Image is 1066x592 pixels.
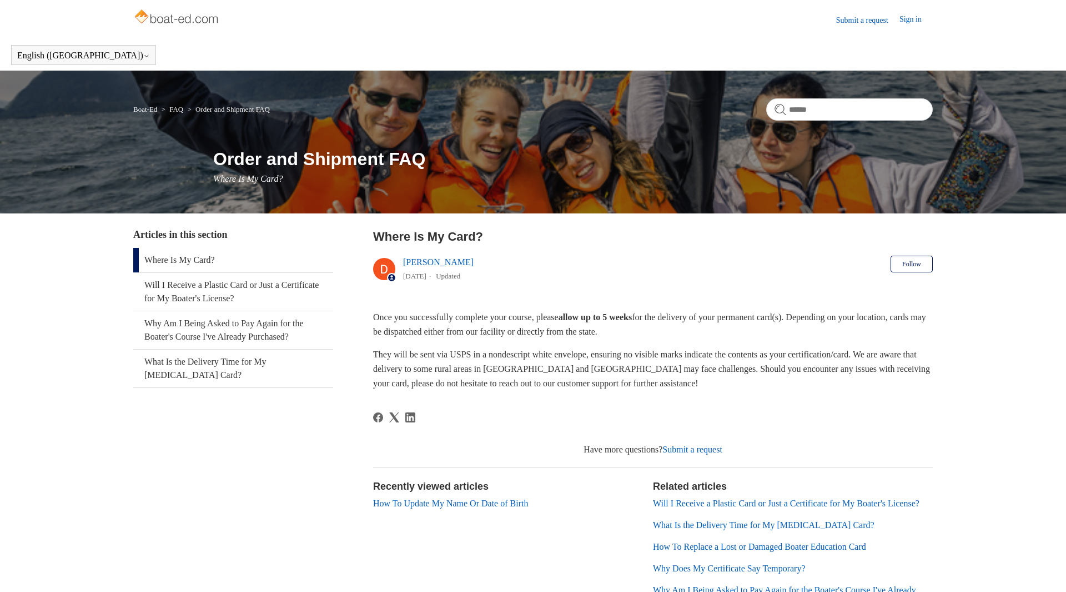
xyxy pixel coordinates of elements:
a: Will I Receive a Plastic Card or Just a Certificate for My Boater's License? [653,499,919,508]
a: Where Is My Card? [133,248,333,272]
a: Submit a request [662,445,722,454]
img: Boat-Ed Help Center home page [133,7,222,29]
a: How To Replace a Lost or Damaged Boater Education Card [653,542,866,551]
span: Articles in this section [133,229,227,240]
a: Will I Receive a Plastic Card or Just a Certificate for My Boater's License? [133,273,333,311]
span: Where Is My Card? [213,174,283,183]
a: LinkedIn [405,412,415,422]
a: Facebook [373,412,383,422]
a: X Corp [389,412,399,422]
a: Submit a request [836,14,899,26]
li: Order and Shipment FAQ [185,105,269,113]
button: Follow Article [891,256,933,272]
a: What Is the Delivery Time for My [MEDICAL_DATA] Card? [653,520,874,530]
div: Live chat [1029,555,1058,584]
a: Why Am I Being Asked to Pay Again for the Boater's Course I've Already Purchased? [133,311,333,349]
a: How To Update My Name Or Date of Birth [373,499,528,508]
svg: Share this page on X Corp [389,412,399,422]
p: Once you successfully complete your course, please for the delivery of your permanent card(s). De... [373,310,933,339]
a: Boat-Ed [133,105,157,113]
div: Have more questions? [373,443,933,456]
a: Sign in [899,13,933,27]
p: They will be sent via USPS in a nondescript white envelope, ensuring no visible marks indicate th... [373,347,933,390]
strong: allow up to 5 weeks [559,312,632,322]
h2: Where Is My Card? [373,227,933,246]
li: Updated [436,272,460,280]
a: FAQ [169,105,183,113]
h1: Order and Shipment FAQ [213,146,933,172]
button: English ([GEOGRAPHIC_DATA]) [17,51,150,61]
li: FAQ [159,105,185,113]
svg: Share this page on Facebook [373,412,383,422]
li: Boat-Ed [133,105,159,113]
a: What Is the Delivery Time for My [MEDICAL_DATA] Card? [133,350,333,387]
h2: Related articles [653,479,933,494]
a: Order and Shipment FAQ [195,105,270,113]
svg: Share this page on LinkedIn [405,412,415,422]
time: 04/15/2024, 14:31 [403,272,426,280]
a: Why Does My Certificate Say Temporary? [653,564,806,573]
input: Search [766,98,933,121]
h2: Recently viewed articles [373,479,642,494]
a: [PERSON_NAME] [403,257,474,267]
